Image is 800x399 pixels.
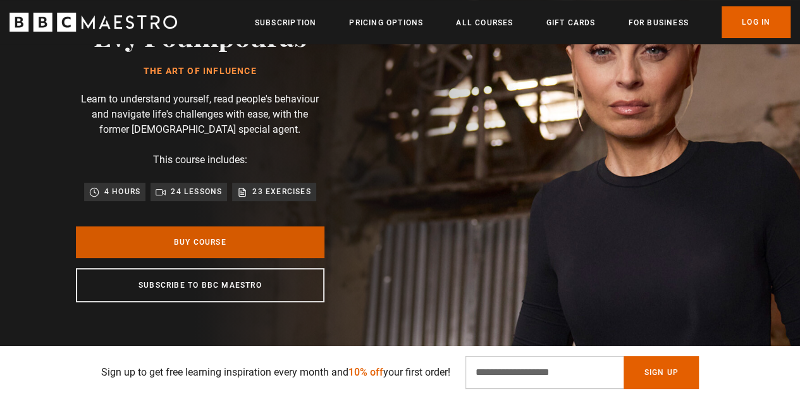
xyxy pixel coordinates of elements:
[456,16,513,29] a: All Courses
[94,66,306,77] h1: The Art of Influence
[76,92,324,137] p: Learn to understand yourself, read people's behaviour and navigate life's challenges with ease, w...
[722,6,791,38] a: Log In
[101,365,450,380] p: Sign up to get free learning inspiration every month and your first order!
[9,13,177,32] svg: BBC Maestro
[628,16,688,29] a: For business
[76,268,324,302] a: Subscribe to BBC Maestro
[348,366,383,378] span: 10% off
[104,185,140,198] p: 4 hours
[252,185,311,198] p: 23 exercises
[255,6,791,38] nav: Primary
[94,19,306,51] h2: Evy Poumpouras
[546,16,595,29] a: Gift Cards
[349,16,423,29] a: Pricing Options
[624,356,698,389] button: Sign Up
[76,226,324,258] a: Buy Course
[171,185,222,198] p: 24 lessons
[153,152,247,168] p: This course includes:
[255,16,316,29] a: Subscription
